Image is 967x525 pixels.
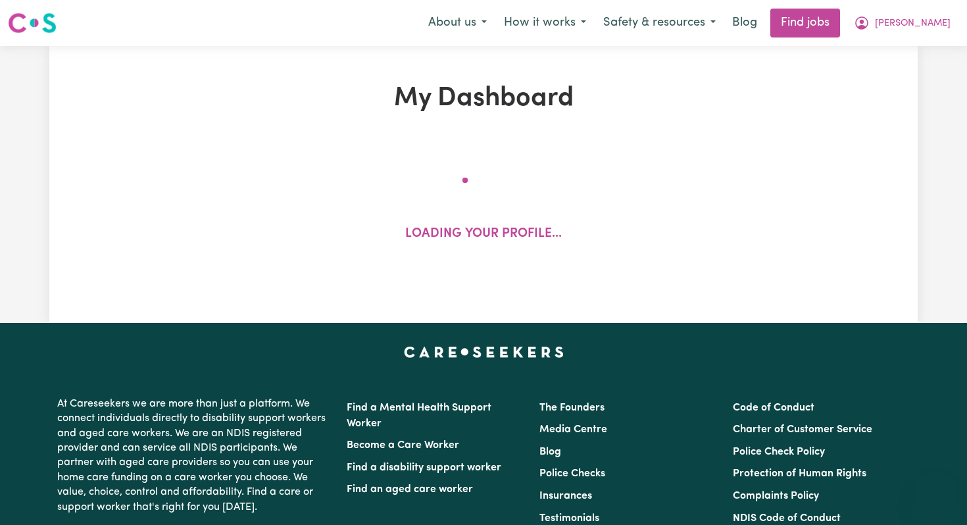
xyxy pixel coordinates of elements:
a: Police Check Policy [733,447,825,457]
a: Insurances [539,491,592,501]
p: At Careseekers we are more than just a platform. We connect individuals directly to disability su... [57,391,331,520]
button: How it works [495,9,595,37]
a: Testimonials [539,513,599,524]
a: The Founders [539,403,605,413]
a: Complaints Policy [733,491,819,501]
a: Charter of Customer Service [733,424,872,435]
button: My Account [845,9,959,37]
h1: My Dashboard [202,83,765,114]
a: Careseekers home page [404,347,564,357]
a: Find jobs [770,9,840,37]
iframe: Button to launch messaging window [914,472,956,514]
a: Code of Conduct [733,403,814,413]
a: Police Checks [539,468,605,479]
a: Become a Care Worker [347,440,459,451]
button: About us [420,9,495,37]
p: Loading your profile... [405,225,562,244]
span: [PERSON_NAME] [875,16,951,31]
a: Blog [539,447,561,457]
button: Safety & resources [595,9,724,37]
a: Find a disability support worker [347,463,501,473]
a: Protection of Human Rights [733,468,866,479]
a: Find a Mental Health Support Worker [347,403,491,429]
img: Careseekers logo [8,11,57,35]
a: Careseekers logo [8,8,57,38]
a: NDIS Code of Conduct [733,513,841,524]
a: Blog [724,9,765,37]
a: Find an aged care worker [347,484,473,495]
a: Media Centre [539,424,607,435]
